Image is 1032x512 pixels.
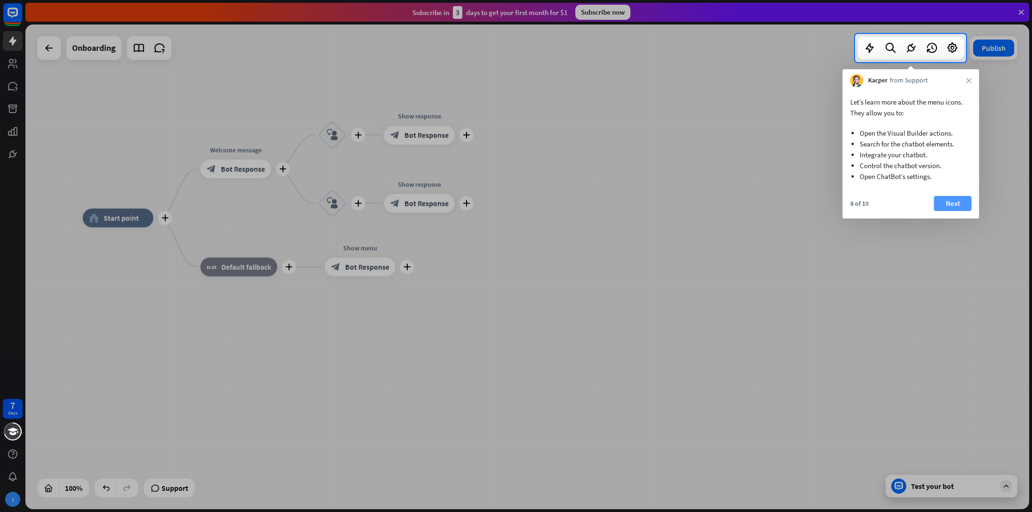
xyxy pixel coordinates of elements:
[860,171,962,182] li: Open ChatBot’s settings.
[868,76,887,85] span: Kacper
[966,78,972,83] i: close
[860,149,962,160] li: Integrate your chatbot.
[860,160,962,171] li: Control the chatbot version.
[850,199,869,208] div: 8 of 10
[934,196,972,211] button: Next
[860,138,962,149] li: Search for the chatbot elements.
[860,128,962,138] li: Open the Visual Builder actions.
[850,97,972,118] p: Let’s learn more about the menu icons. They allow you to:
[890,76,928,85] span: from Support
[8,4,36,32] button: Open LiveChat chat widget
